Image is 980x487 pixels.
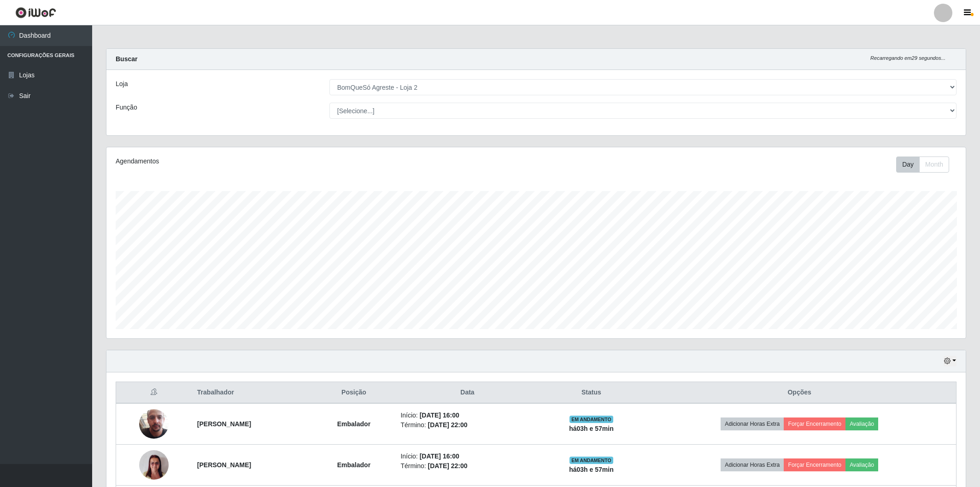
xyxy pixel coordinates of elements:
[845,458,878,471] button: Avaliação
[197,461,251,469] strong: [PERSON_NAME]
[896,157,949,173] div: First group
[400,461,534,471] li: Término:
[919,157,949,173] button: Month
[337,420,370,428] strong: Embalador
[428,462,468,470] time: [DATE] 22:00
[400,452,534,461] li: Início:
[337,461,370,469] strong: Embalador
[400,411,534,420] li: Início:
[312,382,395,404] th: Posição
[192,382,313,404] th: Trabalhador
[15,7,56,18] img: CoreUI Logo
[784,417,845,430] button: Forçar Encerramento
[896,157,920,173] button: Day
[400,420,534,430] li: Término:
[116,157,458,166] div: Agendamentos
[569,425,614,432] strong: há 03 h e 57 min
[896,157,957,173] div: Toolbar with button groups
[569,466,614,473] strong: há 03 h e 57 min
[721,458,784,471] button: Adicionar Horas Extra
[428,421,468,429] time: [DATE] 22:00
[116,55,137,63] strong: Buscar
[197,420,251,428] strong: [PERSON_NAME]
[540,382,643,404] th: Status
[139,398,169,450] img: 1745843945427.jpeg
[116,79,128,89] label: Loja
[569,457,613,464] span: EM ANDAMENTO
[784,458,845,471] button: Forçar Encerramento
[643,382,956,404] th: Opções
[116,103,137,112] label: Função
[420,452,459,460] time: [DATE] 16:00
[721,417,784,430] button: Adicionar Horas Extra
[139,446,169,485] img: 1704290796442.jpeg
[845,417,878,430] button: Avaliação
[395,382,540,404] th: Data
[569,416,613,423] span: EM ANDAMENTO
[870,55,945,61] i: Recarregando em 29 segundos...
[420,412,459,419] time: [DATE] 16:00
